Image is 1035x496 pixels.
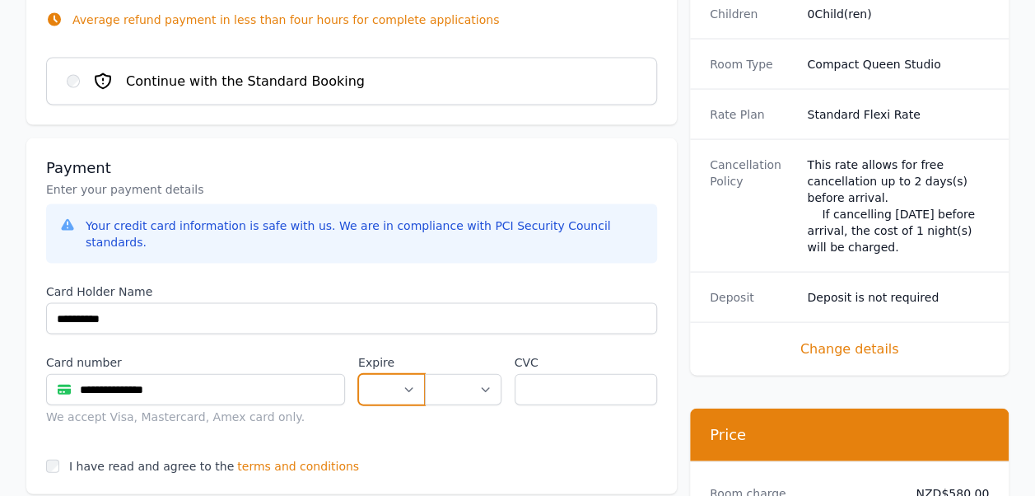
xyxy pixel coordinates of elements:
dt: Rate Plan [710,106,794,123]
dd: 0 Child(ren) [807,6,989,22]
span: Continue with the Standard Booking [126,72,365,91]
span: Change details [710,339,989,359]
dt: Deposit [710,289,794,306]
div: Your credit card information is safe with us. We are in compliance with PCI Security Council stan... [86,218,644,250]
div: We accept Visa, Mastercard, Amex card only. [46,409,345,425]
dt: Room Type [710,56,794,73]
h3: Payment [46,158,657,178]
label: Expire [358,354,425,371]
label: CVC [515,354,658,371]
dt: Children [710,6,794,22]
h3: Price [710,425,989,445]
dd: Deposit is not required [807,289,989,306]
p: Average refund payment in less than four hours for complete applications [72,12,499,28]
div: This rate allows for free cancellation up to 2 days(s) before arrival. If cancelling [DATE] befor... [807,157,989,255]
label: I have read and agree to the [69,460,234,473]
p: Enter your payment details [46,181,657,198]
span: terms and conditions [237,458,359,475]
label: Card number [46,354,345,371]
dt: Cancellation Policy [710,157,794,255]
label: Card Holder Name [46,283,657,300]
dd: Standard Flexi Rate [807,106,989,123]
label: . [425,354,501,371]
dd: Compact Queen Studio [807,56,989,73]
